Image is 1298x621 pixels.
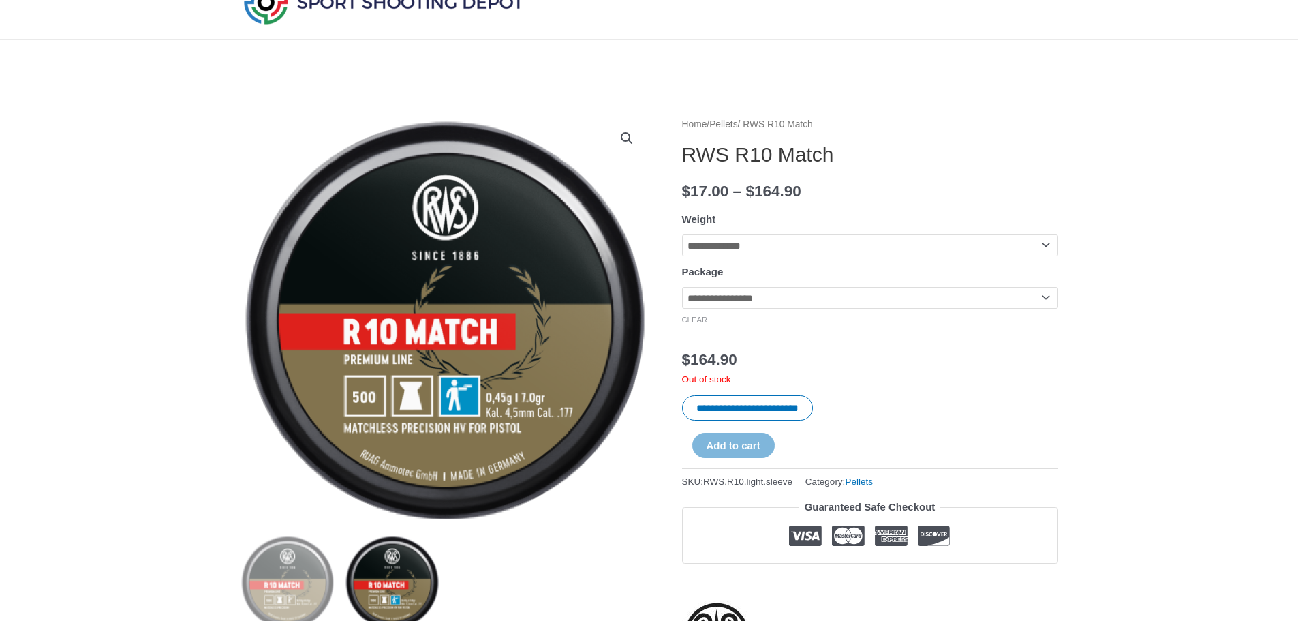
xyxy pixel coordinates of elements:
bdi: 164.90 [682,351,737,368]
bdi: 164.90 [745,183,801,200]
bdi: 17.00 [682,183,729,200]
span: $ [745,183,754,200]
span: Category: [805,473,873,490]
label: Package [682,266,724,277]
a: Home [682,119,707,130]
a: View full-screen image gallery [615,126,639,151]
legend: Guaranteed Safe Checkout [799,498,941,517]
a: Pellets [845,476,873,487]
span: RWS.R10.light.sleeve [703,476,792,487]
label: Weight [682,213,716,225]
a: Pellets [709,119,737,130]
img: RWS R10 Match [241,116,649,525]
p: Out of stock [682,374,1058,386]
button: Add to cart [692,433,775,458]
span: $ [682,351,691,368]
h1: RWS R10 Match [682,142,1058,167]
span: $ [682,183,691,200]
iframe: Customer reviews powered by Trustpilot [682,574,1058,590]
span: SKU: [682,473,793,490]
a: Clear options [682,316,708,324]
nav: Breadcrumb [682,116,1058,134]
span: – [733,183,742,200]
